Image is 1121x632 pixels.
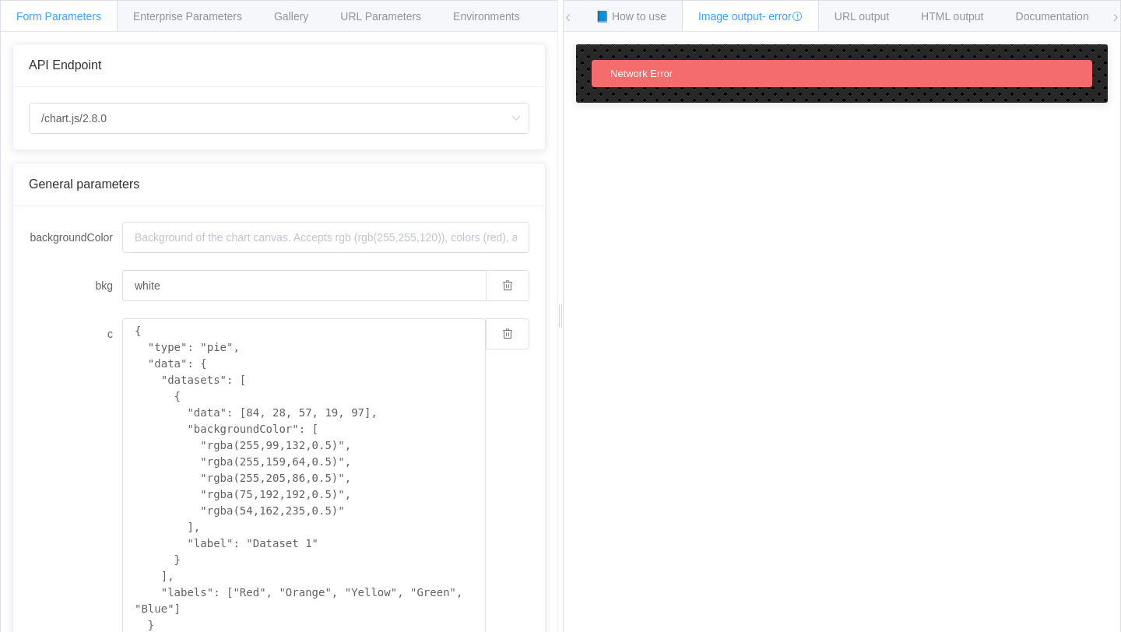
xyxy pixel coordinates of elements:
span: Environments [453,10,520,23]
span: - error [762,10,803,23]
span: URL Parameters [340,10,421,23]
span: API Endpoint [29,58,101,72]
span: General parameters [29,177,139,191]
span: Network Error [610,68,673,79]
label: backgroundColor [29,222,122,253]
input: Select [29,103,529,134]
span: Form Parameters [16,10,101,23]
span: Documentation [1016,10,1089,23]
input: Background of the chart canvas. Accepts rgb (rgb(255,255,120)), colors (red), and url-encoded hex... [122,270,486,301]
span: Gallery [274,10,308,23]
span: HTML output [921,10,983,23]
span: 📘 How to use [596,10,666,23]
span: URL output [835,10,889,23]
label: bkg [29,270,122,301]
label: c [29,318,122,349]
span: Image output [698,10,803,23]
span: Enterprise Parameters [133,10,242,23]
input: Background of the chart canvas. Accepts rgb (rgb(255,255,120)), colors (red), and url-encoded hex... [122,222,529,253]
